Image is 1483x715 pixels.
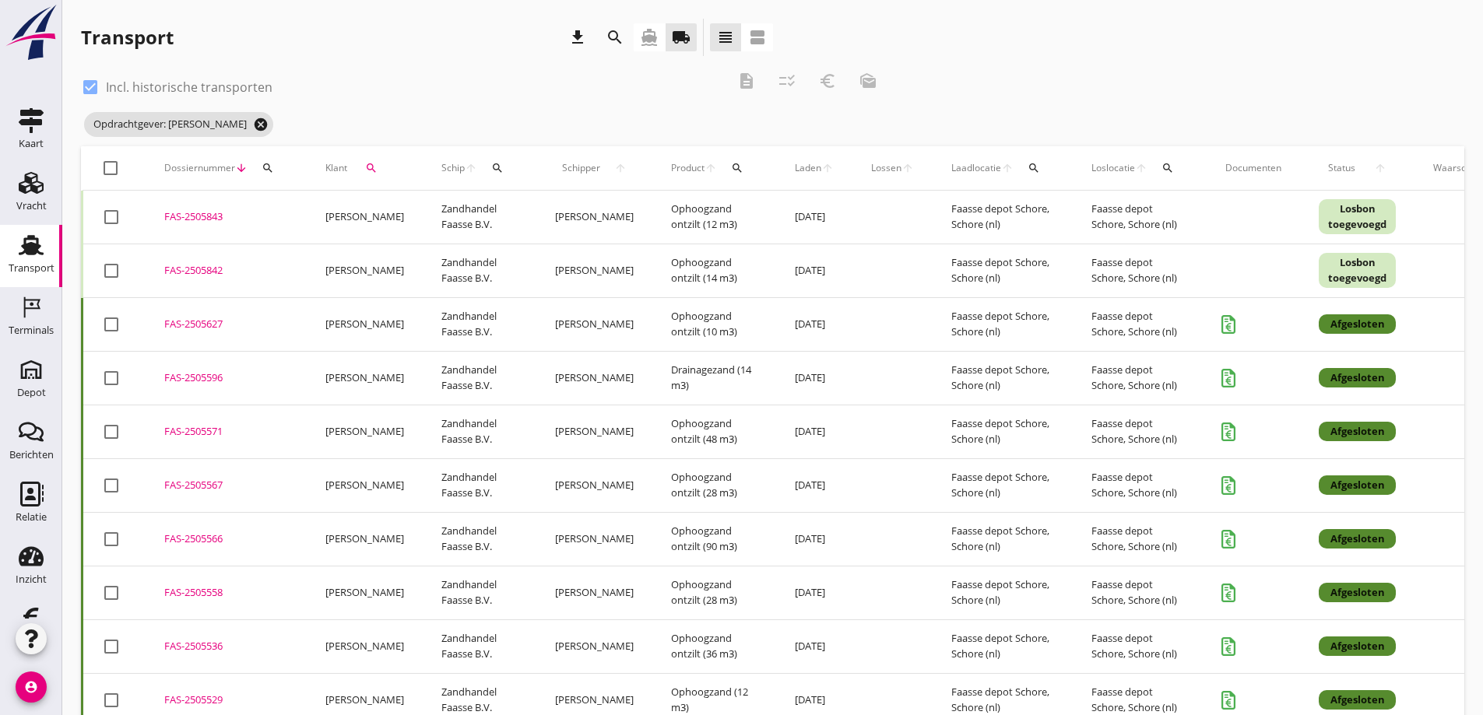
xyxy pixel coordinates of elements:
[16,574,47,584] div: Inzicht
[776,351,852,405] td: [DATE]
[1319,583,1396,603] div: Afgesloten
[901,162,914,174] i: arrow_upward
[423,244,536,297] td: Zandhandel Faasse B.V.
[933,512,1073,566] td: Faasse depot Schore, Schore (nl)
[933,351,1073,405] td: Faasse depot Schore, Schore (nl)
[9,325,54,335] div: Terminals
[307,512,423,566] td: [PERSON_NAME]
[441,161,465,175] span: Schip
[1073,566,1207,619] td: Faasse depot Schore, Schore (nl)
[84,112,273,137] span: Opdrachtgever: [PERSON_NAME]
[652,297,776,351] td: Ophoogzand ontzilt (10 m3)
[606,28,624,47] i: search
[307,297,423,351] td: [PERSON_NAME]
[81,25,174,50] div: Transport
[536,566,652,619] td: [PERSON_NAME]
[164,424,288,440] div: FAS-2505571
[491,162,504,174] i: search
[652,244,776,297] td: Ophoogzand ontzilt (14 m3)
[164,161,235,175] span: Dossiernummer
[776,191,852,244] td: [DATE]
[1319,422,1396,442] div: Afgesloten
[1073,191,1207,244] td: Faasse depot Schore, Schore (nl)
[933,297,1073,351] td: Faasse depot Schore, Schore (nl)
[1319,314,1396,335] div: Afgesloten
[9,450,54,460] div: Berichten
[423,405,536,458] td: Zandhandel Faasse B.V.
[164,692,288,708] div: FAS-2505529
[536,297,652,351] td: [PERSON_NAME]
[1319,690,1396,710] div: Afgesloten
[16,671,47,703] i: account_circle
[1319,368,1396,388] div: Afgesloten
[933,458,1073,512] td: Faasse depot Schore, Schore (nl)
[307,458,423,512] td: [PERSON_NAME]
[821,162,834,174] i: arrow_upward
[164,531,288,547] div: FAS-2505566
[933,566,1073,619] td: Faasse depot Schore, Schore (nl)
[536,619,652,673] td: [PERSON_NAME]
[1319,529,1396,549] div: Afgesloten
[423,351,536,405] td: Zandhandel Faasse B.V.
[795,161,821,175] span: Laden
[672,28,691,47] i: local_shipping
[652,512,776,566] td: Ophoogzand ontzilt (90 m3)
[17,387,46,398] div: Depot
[652,619,776,673] td: Ophoogzand ontzilt (36 m3)
[776,244,852,297] td: [DATE]
[307,191,423,244] td: [PERSON_NAME]
[1073,244,1207,297] td: Faasse depot Schore, Schore (nl)
[536,191,652,244] td: [PERSON_NAME]
[1319,636,1396,657] div: Afgesloten
[1073,405,1207,458] td: Faasse depot Schore, Schore (nl)
[1073,619,1207,673] td: Faasse depot Schore, Schore (nl)
[235,162,248,174] i: arrow_downward
[307,405,423,458] td: [PERSON_NAME]
[536,405,652,458] td: [PERSON_NAME]
[307,619,423,673] td: [PERSON_NAME]
[933,191,1073,244] td: Faasse depot Schore, Schore (nl)
[776,619,852,673] td: [DATE]
[951,161,1001,175] span: Laadlocatie
[652,191,776,244] td: Ophoogzand ontzilt (12 m3)
[307,244,423,297] td: [PERSON_NAME]
[164,478,288,493] div: FAS-2505567
[1001,162,1014,174] i: arrow_upward
[1073,351,1207,405] td: Faasse depot Schore, Schore (nl)
[933,405,1073,458] td: Faasse depot Schore, Schore (nl)
[1319,253,1396,288] div: Losbon toegevoegd
[1319,161,1365,175] span: Status
[671,161,705,175] span: Product
[307,351,423,405] td: [PERSON_NAME]
[423,619,536,673] td: Zandhandel Faasse B.V.
[423,458,536,512] td: Zandhandel Faasse B.V.
[607,162,634,174] i: arrow_upward
[423,566,536,619] td: Zandhandel Faasse B.V.
[555,161,607,175] span: Schipper
[262,162,274,174] i: search
[652,566,776,619] td: Ophoogzand ontzilt (28 m3)
[307,566,423,619] td: [PERSON_NAME]
[1225,161,1281,175] div: Documenten
[1028,162,1040,174] i: search
[536,458,652,512] td: [PERSON_NAME]
[652,405,776,458] td: Ophoogzand ontzilt (48 m3)
[164,209,288,225] div: FAS-2505843
[1319,475,1396,496] div: Afgesloten
[16,201,47,211] div: Vracht
[652,458,776,512] td: Ophoogzand ontzilt (28 m3)
[1073,297,1207,351] td: Faasse depot Schore, Schore (nl)
[640,28,659,47] i: directions_boat
[106,79,272,95] label: Incl. historische transporten
[776,458,852,512] td: [DATE]
[776,566,852,619] td: [DATE]
[9,263,54,273] div: Transport
[1161,162,1174,174] i: search
[19,138,44,149] div: Kaart
[1073,512,1207,566] td: Faasse depot Schore, Schore (nl)
[933,244,1073,297] td: Faasse depot Schore, Schore (nl)
[164,585,288,601] div: FAS-2505558
[1319,199,1396,234] div: Losbon toegevoegd
[568,28,587,47] i: download
[536,244,652,297] td: [PERSON_NAME]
